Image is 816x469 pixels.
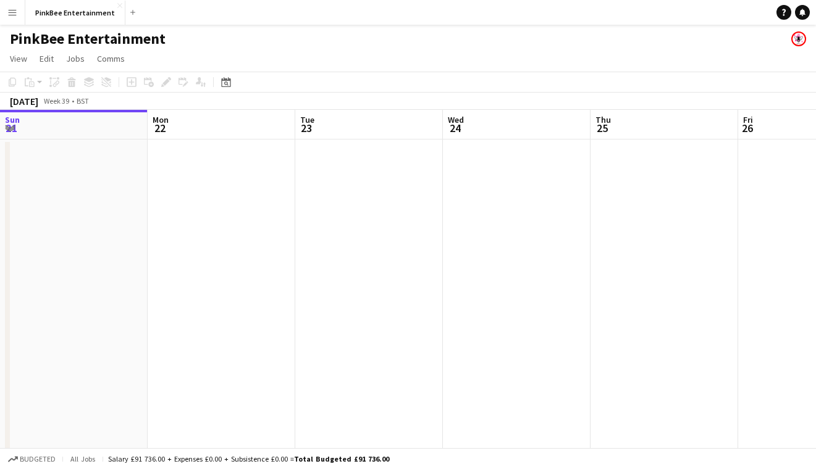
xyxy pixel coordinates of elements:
span: View [10,53,27,64]
a: Edit [35,51,59,67]
a: Comms [92,51,130,67]
span: 25 [594,121,611,135]
span: Edit [40,53,54,64]
a: Jobs [61,51,90,67]
div: [DATE] [10,95,38,107]
button: Budgeted [6,452,57,466]
span: Total Budgeted £91 736.00 [294,454,389,463]
span: 24 [446,121,464,135]
span: Fri [743,114,753,125]
div: BST [77,96,89,106]
span: Budgeted [20,455,56,463]
button: PinkBee Entertainment [25,1,125,25]
app-user-avatar: Pink Bee [791,31,806,46]
span: All jobs [68,454,98,463]
h1: PinkBee Entertainment [10,30,166,48]
span: Wed [448,114,464,125]
span: 21 [3,121,20,135]
span: Tue [300,114,314,125]
span: Jobs [66,53,85,64]
span: Mon [153,114,169,125]
span: 26 [741,121,753,135]
div: Salary £91 736.00 + Expenses £0.00 + Subsistence £0.00 = [108,454,389,463]
span: 23 [298,121,314,135]
span: Sun [5,114,20,125]
span: 22 [151,121,169,135]
span: Week 39 [41,96,72,106]
span: Comms [97,53,125,64]
a: View [5,51,32,67]
span: Thu [595,114,611,125]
